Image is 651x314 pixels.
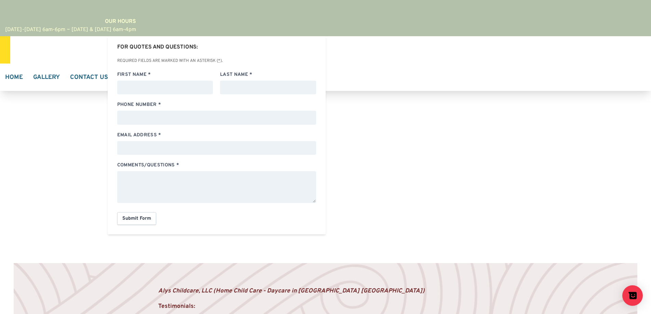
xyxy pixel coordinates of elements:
strong: Our Hours [105,18,136,25]
a: Gallery [28,64,65,91]
label: Comments/Questions * [117,162,316,169]
h3: Testimonials: [158,302,493,311]
label: Last Name * [220,71,316,78]
span: [DATE]-[DATE] 6am-6pm ~ [DATE] & [DATE] 6am-4pm [5,26,136,33]
label: Phone Number * [117,101,316,108]
p: Required fields are marked with an asterisk ( ). [117,58,316,64]
label: Email Address * [117,132,316,139]
h3: Alys Childcare, LLC (Home Child Care - Daycare in [GEOGRAPHIC_DATA] [GEOGRAPHIC_DATA]) [158,287,493,296]
h5: For Quotes and Questions: [117,43,316,51]
input: Submit Form [117,212,156,225]
abbr: required [218,58,220,64]
label: First Name * [117,71,213,78]
a: Contact Us [65,64,113,91]
button: Show survey [622,285,643,306]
